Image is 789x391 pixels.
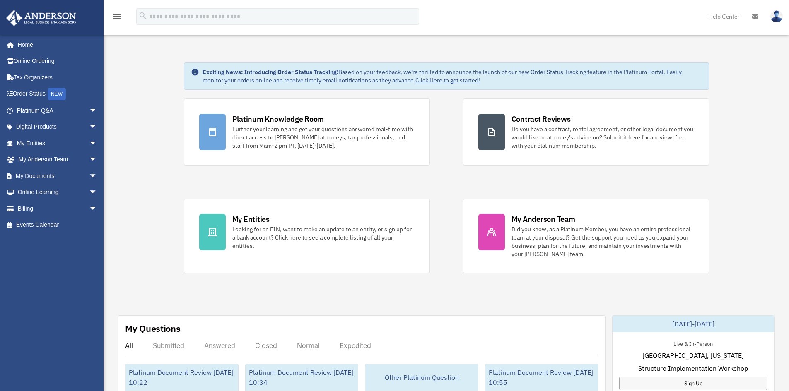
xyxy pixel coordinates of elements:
[6,102,110,119] a: Platinum Q&Aarrow_drop_down
[6,86,110,103] a: Order StatusNEW
[415,77,480,84] a: Click Here to get started!
[232,225,415,250] div: Looking for an EIN, want to make an update to an entity, or sign up for a bank account? Click her...
[463,98,709,166] a: Contract Reviews Do you have a contract, rental agreement, or other legal document you would like...
[89,135,106,152] span: arrow_drop_down
[232,125,415,150] div: Further your learning and get your questions answered real-time with direct access to [PERSON_NAM...
[4,10,79,26] img: Anderson Advisors Platinum Portal
[297,341,320,350] div: Normal
[512,114,571,124] div: Contract Reviews
[89,151,106,168] span: arrow_drop_down
[203,68,338,76] strong: Exciting News: Introducing Order Status Tracking!
[204,341,235,350] div: Answered
[613,316,774,332] div: [DATE]-[DATE]
[125,322,181,335] div: My Questions
[619,377,767,390] a: Sign Up
[6,69,110,86] a: Tax Organizers
[112,14,122,22] a: menu
[89,102,106,119] span: arrow_drop_down
[255,341,277,350] div: Closed
[125,341,133,350] div: All
[89,184,106,201] span: arrow_drop_down
[6,135,110,151] a: My Entitiesarrow_drop_down
[485,364,598,391] div: Platinum Document Review [DATE] 10:55
[246,364,358,391] div: Platinum Document Review [DATE] 10:34
[6,119,110,135] a: Digital Productsarrow_drop_down
[48,88,66,100] div: NEW
[512,214,575,224] div: My Anderson Team
[6,168,110,184] a: My Documentsarrow_drop_down
[112,12,122,22] i: menu
[138,11,147,20] i: search
[184,199,430,273] a: My Entities Looking for an EIN, want to make an update to an entity, or sign up for a bank accoun...
[232,214,270,224] div: My Entities
[89,200,106,217] span: arrow_drop_down
[89,119,106,136] span: arrow_drop_down
[512,125,694,150] div: Do you have a contract, rental agreement, or other legal document you would like an attorney's ad...
[6,53,110,70] a: Online Ordering
[770,10,783,22] img: User Pic
[642,350,744,360] span: [GEOGRAPHIC_DATA], [US_STATE]
[153,341,184,350] div: Submitted
[89,168,106,185] span: arrow_drop_down
[667,339,719,348] div: Live & In-Person
[6,200,110,217] a: Billingarrow_drop_down
[6,217,110,233] a: Events Calendar
[365,364,478,391] div: Other Platinum Question
[184,98,430,166] a: Platinum Knowledge Room Further your learning and get your questions answered real-time with dire...
[512,225,694,258] div: Did you know, as a Platinum Member, you have an entire professional team at your disposal? Get th...
[463,199,709,273] a: My Anderson Team Did you know, as a Platinum Member, you have an entire professional team at your...
[6,151,110,168] a: My Anderson Teamarrow_drop_down
[6,36,106,53] a: Home
[638,363,748,373] span: Structure Implementation Workshop
[125,364,238,391] div: Platinum Document Review [DATE] 10:22
[340,341,371,350] div: Expedited
[232,114,324,124] div: Platinum Knowledge Room
[6,184,110,201] a: Online Learningarrow_drop_down
[203,68,702,84] div: Based on your feedback, we're thrilled to announce the launch of our new Order Status Tracking fe...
